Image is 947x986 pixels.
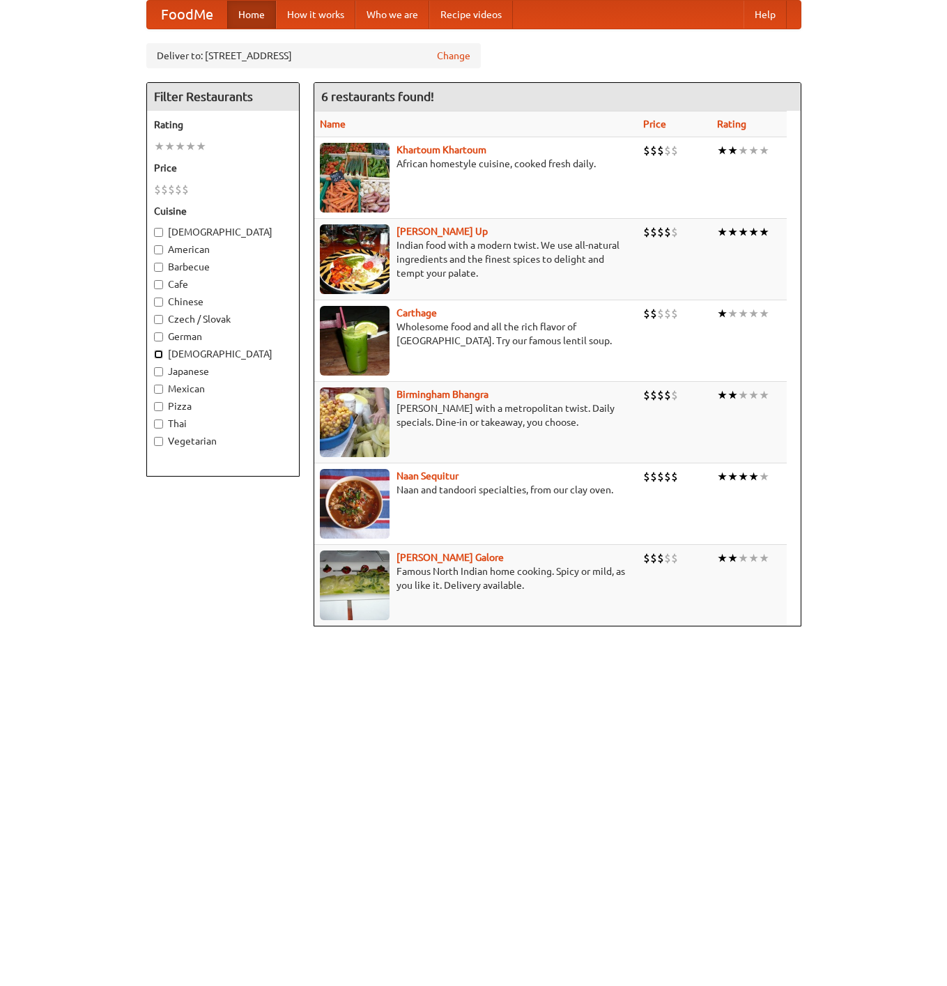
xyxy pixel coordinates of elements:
li: $ [664,387,671,403]
li: ★ [717,224,727,240]
img: currygalore.jpg [320,550,390,620]
li: $ [643,306,650,321]
a: Khartoum Khartoum [396,144,486,155]
input: Pizza [154,402,163,411]
li: $ [657,550,664,566]
li: $ [643,550,650,566]
input: Chinese [154,298,163,307]
li: $ [664,306,671,321]
label: Pizza [154,399,292,413]
li: $ [671,143,678,158]
img: naansequitur.jpg [320,469,390,539]
li: $ [182,182,189,197]
p: Famous North Indian home cooking. Spicy or mild, as you like it. Delivery available. [320,564,632,592]
li: ★ [759,224,769,240]
li: $ [671,387,678,403]
li: $ [650,224,657,240]
li: ★ [759,143,769,158]
a: How it works [276,1,355,29]
li: ★ [717,143,727,158]
b: [PERSON_NAME] Galore [396,552,504,563]
a: Price [643,118,666,130]
li: ★ [717,387,727,403]
input: Vegetarian [154,437,163,446]
li: $ [657,143,664,158]
li: ★ [717,550,727,566]
li: ★ [738,387,748,403]
li: ★ [727,224,738,240]
li: ★ [164,139,175,154]
li: ★ [759,550,769,566]
li: $ [671,224,678,240]
li: $ [657,387,664,403]
label: [DEMOGRAPHIC_DATA] [154,225,292,239]
h5: Rating [154,118,292,132]
li: $ [161,182,168,197]
p: [PERSON_NAME] with a metropolitan twist. Daily specials. Dine-in or takeaway, you choose. [320,401,632,429]
label: Czech / Slovak [154,312,292,326]
label: German [154,330,292,344]
a: Naan Sequitur [396,470,459,482]
li: ★ [738,469,748,484]
input: Cafe [154,280,163,289]
h5: Price [154,161,292,175]
a: [PERSON_NAME] Up [396,226,488,237]
a: FoodMe [147,1,227,29]
li: ★ [759,469,769,484]
li: ★ [727,306,738,321]
li: ★ [738,224,748,240]
li: ★ [759,306,769,321]
a: Home [227,1,276,29]
li: $ [671,306,678,321]
p: Indian food with a modern twist. We use all-natural ingredients and the finest spices to delight ... [320,238,632,280]
li: $ [657,224,664,240]
li: $ [650,550,657,566]
label: Japanese [154,364,292,378]
li: ★ [738,143,748,158]
a: Name [320,118,346,130]
li: $ [664,469,671,484]
input: Mexican [154,385,163,394]
li: $ [650,387,657,403]
li: ★ [727,143,738,158]
a: Rating [717,118,746,130]
li: ★ [759,387,769,403]
p: Wholesome food and all the rich flavor of [GEOGRAPHIC_DATA]. Try our famous lentil soup. [320,320,632,348]
img: carthage.jpg [320,306,390,376]
input: American [154,245,163,254]
li: ★ [154,139,164,154]
li: ★ [748,306,759,321]
li: ★ [717,469,727,484]
img: khartoum.jpg [320,143,390,213]
li: ★ [748,550,759,566]
li: $ [664,143,671,158]
li: ★ [748,469,759,484]
li: ★ [748,387,759,403]
a: Help [744,1,787,29]
li: $ [671,469,678,484]
h4: Filter Restaurants [147,83,299,111]
div: Deliver to: [STREET_ADDRESS] [146,43,481,68]
li: ★ [717,306,727,321]
input: Barbecue [154,263,163,272]
li: ★ [727,550,738,566]
li: $ [643,143,650,158]
li: ★ [727,469,738,484]
h5: Cuisine [154,204,292,218]
input: Thai [154,419,163,429]
li: ★ [748,143,759,158]
li: ★ [738,550,748,566]
li: $ [664,550,671,566]
a: Birmingham Bhangra [396,389,488,400]
li: $ [154,182,161,197]
img: bhangra.jpg [320,387,390,457]
label: Barbecue [154,260,292,274]
input: [DEMOGRAPHIC_DATA] [154,350,163,359]
li: $ [643,387,650,403]
input: [DEMOGRAPHIC_DATA] [154,228,163,237]
li: ★ [748,224,759,240]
